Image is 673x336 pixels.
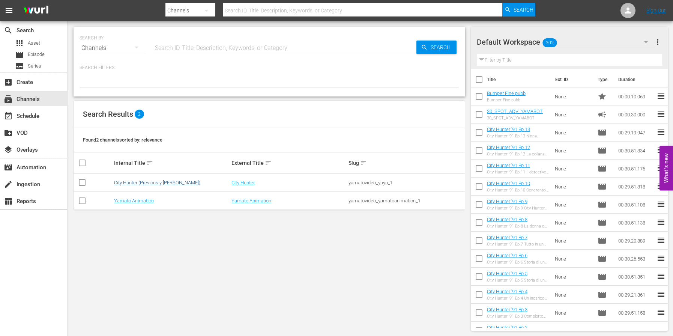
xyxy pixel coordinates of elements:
div: City Hunter '91 Ep.5 Storia di un fantasma (prima parte) [487,278,549,283]
span: reorder [656,218,665,227]
div: City Hunter '91 Ep.7 Tutto in un giorno [487,242,549,247]
span: Series [15,62,24,71]
span: Episode [15,50,24,59]
span: Create [4,78,13,87]
div: City Hunter '91 Ep.6 Storia di un fantasma (seconda parte) [487,260,549,265]
a: Sign Out [646,8,666,14]
span: reorder [656,110,665,119]
div: yamatovideo_yamatoanimation_1 [349,198,464,203]
th: Duration [614,69,659,90]
a: City Hunter '91 Ep.5 [487,271,527,276]
span: Ingestion [4,180,13,189]
span: Episode [598,182,607,191]
div: City Hunter '91 Ep.12 La collana dei ricordi [487,152,549,157]
span: reorder [656,128,665,137]
span: Episode [598,326,607,335]
td: 00:00:30.000 [615,105,656,124]
span: Episode [598,290,607,299]
span: Search [4,26,13,35]
span: reorder [656,236,665,245]
td: 00:00:10.069 [615,87,656,105]
span: Episode [598,164,607,173]
div: Internal Title [114,158,229,167]
span: Automation [4,163,13,172]
span: Found 2 channels sorted by: relevance [83,137,162,143]
div: Slug [349,158,464,167]
td: None [552,250,595,268]
span: sort [360,160,367,166]
a: City Hunter '91 Ep.6 [487,253,527,258]
span: more_vert [653,38,662,47]
div: City Hunter '91 Ep.10 Cenerentola per una notte [487,188,549,193]
div: City Hunter '91 Ep.8 La donna che grida vendetta [487,224,549,229]
img: ans4CAIJ8jUAAAAAAAAAAAAAAAAAAAAAAAAgQb4GAAAAAAAAAAAAAAAAAAAAAAAAJMjXAAAAAAAAAAAAAAAAAAAAAAAAgAT5G... [18,2,54,20]
span: sort [146,160,153,166]
span: reorder [656,182,665,191]
td: None [552,142,595,160]
div: External Title [231,158,347,167]
a: City Hunter '91 Ep.3 [487,307,527,312]
div: Channels [80,38,146,59]
span: reorder [656,164,665,173]
td: None [552,268,595,286]
span: reorder [656,326,665,335]
a: City Hunter '91 Ep.7 [487,235,527,240]
span: reorder [656,254,665,263]
td: 00:29:21.361 [615,286,656,304]
td: 00:29:20.889 [615,232,656,250]
span: reorder [656,290,665,299]
a: Yamato Animation [231,198,271,203]
span: sort [265,160,272,166]
td: None [552,160,595,178]
div: City Hunter '91 Ep.9 City Hunter morirà all'alba [487,206,549,211]
span: Search [514,3,533,17]
a: City Hunter '91 Ep.13 [487,127,530,132]
th: Type [593,69,614,90]
button: Search [502,3,535,17]
div: City Hunter '91 Ep.4 Un incarico particolare [487,296,549,301]
td: None [552,304,595,322]
span: reorder [656,272,665,281]
div: Bumper Fine pubb [487,98,526,102]
a: Yamato Animation [114,198,154,203]
th: Title [487,69,551,90]
a: City Hunter '91 Ep.2 [487,325,527,330]
a: Bumper Fine pubb [487,90,526,96]
div: Default Workspace [477,32,655,53]
a: City Hunter '91 Ep.11 [487,163,530,168]
span: Episode [598,236,607,245]
td: None [552,105,595,124]
td: 00:30:51.351 [615,268,656,286]
span: Promo [598,92,607,101]
span: Channels [4,95,13,104]
a: City Hunter '91 Ep.8 [487,217,527,222]
div: City Hunter '91 Ep.13 Ninna nanna funebre [487,134,549,139]
span: VOD [4,128,13,137]
span: Asset [28,39,40,47]
div: City Hunter '91 Ep.11 Il detective che amò [PERSON_NAME] [487,170,549,175]
div: City Hunter '91 Ep.3 Complotto regale [487,314,549,319]
td: None [552,178,595,196]
p: Search Filters: [80,65,459,71]
span: Asset [15,39,24,48]
a: City Hunter (Previously [PERSON_NAME]) [114,180,200,185]
td: None [552,232,595,250]
button: Search [416,41,457,54]
span: Episode [598,272,607,281]
span: reorder [656,308,665,317]
span: Episode [598,146,607,155]
th: Ext. ID [551,69,593,90]
span: Ad [598,110,607,119]
span: Episode [598,200,607,209]
td: None [552,286,595,304]
span: Episode [28,51,45,58]
span: Episode [598,308,607,317]
span: 302 [542,35,557,51]
span: Episode [598,128,607,137]
button: more_vert [653,33,662,51]
span: Reports [4,197,13,206]
span: Search Results [83,110,133,119]
td: 00:29:51.158 [615,304,656,322]
div: yamatovideo_yuyu_1 [349,180,464,185]
td: 00:30:51.138 [615,214,656,232]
